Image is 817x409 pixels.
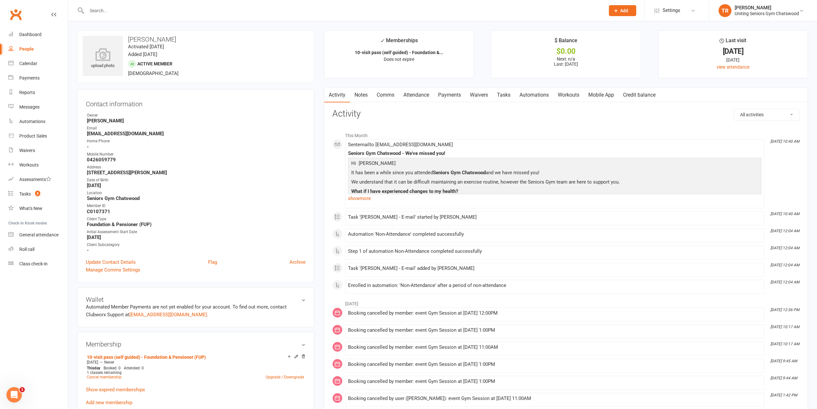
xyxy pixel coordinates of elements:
[8,129,68,143] a: Product Sales
[86,296,306,303] h3: Wallet
[124,366,144,370] span: Attended: 0
[348,379,761,384] div: Booking cancelled by member: event Gym Session at [DATE] 1:00PM
[8,201,68,216] a: What's New
[332,129,800,139] li: This Month
[770,229,799,233] i: [DATE] 12:04 AM
[348,283,761,288] div: Enrolled in automation: 'Non-Attendance' after a period of non-attendance
[348,232,761,237] div: Automation 'Non-Attendance' completed successfully
[19,261,48,266] div: Class check-in
[664,48,802,55] div: [DATE]
[128,44,164,50] time: Activated [DATE]
[104,360,114,365] span: Never
[770,280,799,284] i: [DATE] 12:04 AM
[399,88,434,102] a: Attendance
[86,258,136,266] a: Update Contact Details
[497,56,635,67] p: Next: n/a Last: [DATE]
[86,387,145,393] a: Show expired memberships
[86,266,140,274] a: Manage Comms Settings
[87,229,306,235] div: Initial Assessment Start Date
[735,11,799,16] div: Uniting Seniors Gym Chatswood
[87,360,98,365] span: [DATE]
[609,5,636,16] button: Add
[86,400,132,405] a: Add new membership
[20,387,25,392] span: 1
[19,247,34,252] div: Roll call
[19,46,34,52] div: People
[717,64,749,70] a: view attendance
[87,151,306,157] div: Mobile Number
[348,328,761,333] div: Booking cancelled by member: event Gym Session at [DATE] 1:00PM
[266,375,304,379] a: Upgrade / Downgrade
[87,222,306,227] strong: Foundation & Pensioner (FUP)
[8,85,68,100] a: Reports
[735,5,799,11] div: [PERSON_NAME]
[770,376,797,380] i: [DATE] 9:44 AM
[19,61,37,66] div: Calendar
[19,148,35,153] div: Waivers
[719,4,731,17] div: TR
[87,190,306,196] div: Location
[104,366,121,370] span: Booked: 0
[348,310,761,316] div: Booking cancelled by member: event Gym Session at [DATE] 12:00PM
[8,56,68,71] a: Calendar
[770,342,799,346] i: [DATE] 10:17 AM
[348,151,761,156] div: Seniors Gym Chatswood - We've missed you!
[87,242,306,248] div: Client Subcategory
[555,36,577,48] div: $ Balance
[129,312,207,318] a: [EMAIL_ADDRESS][DOMAIN_NAME]
[433,170,486,176] span: Seniors Gym Chatswood
[83,36,309,43] h3: [PERSON_NAME]
[8,158,68,172] a: Workouts
[87,375,122,379] a: Cancel membership
[619,88,660,102] a: Credit balance
[350,169,760,178] p: It has been a while since you attended and we have missed you!
[87,234,306,240] strong: [DATE]
[19,90,35,95] div: Reports
[348,194,761,203] a: show more
[770,212,799,216] i: [DATE] 10:40 AM
[87,366,94,370] span: This
[85,366,102,370] div: day
[87,370,122,375] span: 1 classes remaining
[770,139,799,144] i: [DATE] 10:40 AM
[87,170,306,176] strong: [STREET_ADDRESS][PERSON_NAME]
[87,355,206,360] a: 10-visit pass (self guided) - Foundation & Pensioner (FUP)
[8,187,68,201] a: Tasks 8
[351,188,458,194] span: What if I have experienced changes to my health?
[497,48,635,55] div: $0.00
[87,112,306,119] div: Owner
[8,42,68,56] a: People
[87,138,306,144] div: Home Phone
[348,266,761,271] div: Task '[PERSON_NAME] - E-mail' added by [PERSON_NAME]
[137,61,172,66] span: Active member
[86,304,287,318] no-payment-system: Automated Member Payments are not yet enabled for your account. To find out more, contact Clubwor...
[19,232,59,237] div: General attendance
[87,216,306,222] div: Client Type
[87,177,306,183] div: Date of Birth
[8,172,68,187] a: Assessments
[8,100,68,114] a: Messages
[19,177,51,182] div: Assessments
[87,183,306,188] strong: [DATE]
[355,50,443,55] strong: 10-visit pass (self guided) - Foundation &...
[19,32,41,37] div: Dashboard
[770,393,797,397] i: [DATE] 1:42 PM
[770,246,799,250] i: [DATE] 12:04 AM
[348,249,761,254] div: Step 1 of automation Non-Attendance completed successfully
[128,71,179,76] span: [DEMOGRAPHIC_DATA]
[350,178,760,187] p: We understand that it can be difficult maintaining an exercise routine, however the Seniors Gym t...
[87,144,306,150] strong: -
[87,164,306,170] div: Address
[770,308,799,312] i: [DATE] 12:36 PM
[384,57,414,62] span: Does not expire
[372,88,399,102] a: Comms
[380,36,418,48] div: Memberships
[86,341,306,348] h3: Membership
[348,345,761,350] div: Booking cancelled by member: event Gym Session at [DATE] 11:00AM
[770,263,799,267] i: [DATE] 12:04 AM
[620,8,628,13] span: Add
[380,38,384,44] i: ✓
[720,36,746,48] div: Last visit
[332,297,800,307] li: [DATE]
[515,88,553,102] a: Automations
